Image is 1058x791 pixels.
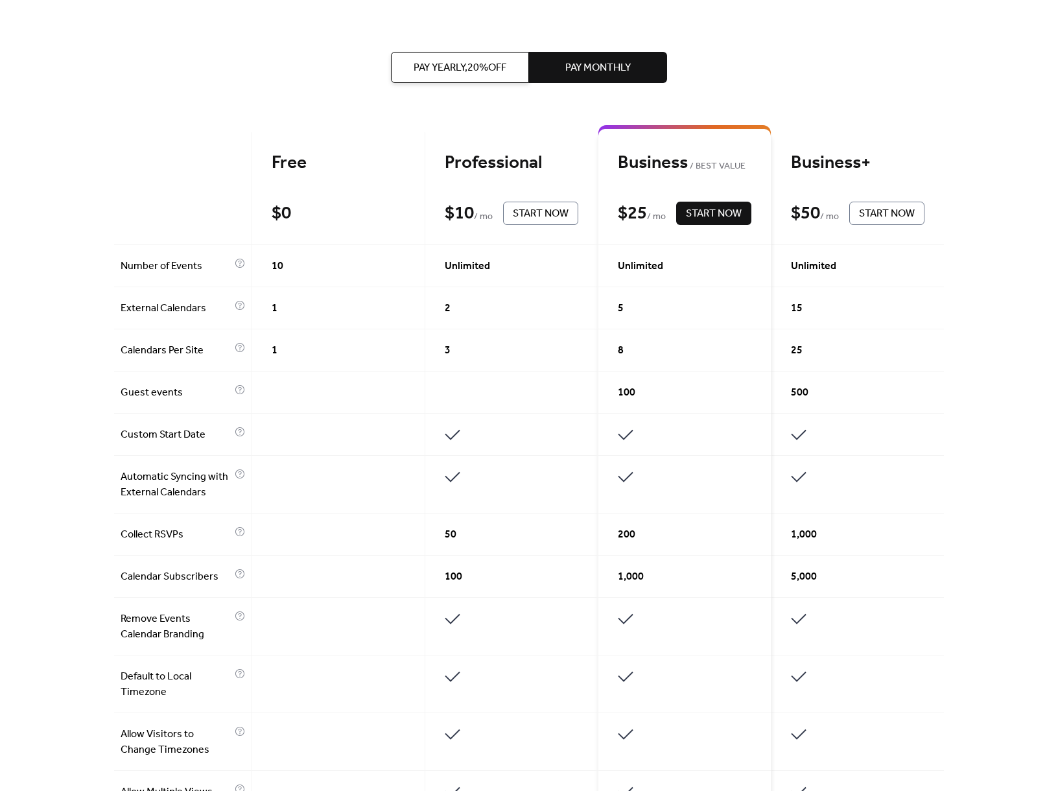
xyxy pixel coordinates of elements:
span: 500 [791,385,808,401]
span: 1 [272,301,277,316]
span: Start Now [859,206,915,222]
span: Calendar Subscribers [121,569,231,585]
span: Allow Visitors to Change Timezones [121,727,231,758]
span: 3 [445,343,451,359]
span: Unlimited [445,259,490,274]
span: BEST VALUE [688,159,746,174]
span: 100 [618,385,635,401]
span: Default to Local Timezone [121,669,231,700]
span: Guest events [121,385,231,401]
span: External Calendars [121,301,231,316]
span: Unlimited [791,259,836,274]
span: 25 [791,343,803,359]
div: Business [618,152,751,174]
span: 200 [618,527,635,543]
span: / mo [820,209,839,225]
span: Automatic Syncing with External Calendars [121,469,231,501]
span: Remove Events Calendar Branding [121,611,231,643]
div: Business+ [791,152,924,174]
div: $ 25 [618,202,647,225]
span: Pay Monthly [565,60,631,76]
button: Start Now [676,202,751,225]
button: Start Now [849,202,924,225]
div: $ 50 [791,202,820,225]
span: Calendars Per Site [121,343,231,359]
span: 100 [445,569,462,585]
span: Unlimited [618,259,663,274]
div: $ 10 [445,202,474,225]
button: Pay Monthly [529,52,667,83]
span: 1 [272,343,277,359]
span: Pay Yearly, 20% off [414,60,506,76]
span: 5 [618,301,624,316]
span: 2 [445,301,451,316]
span: Start Now [686,206,742,222]
span: 15 [791,301,803,316]
button: Start Now [503,202,578,225]
span: Custom Start Date [121,427,231,443]
span: / mo [647,209,666,225]
span: Number of Events [121,259,231,274]
div: $ 0 [272,202,291,225]
span: Collect RSVPs [121,527,231,543]
span: 1,000 [791,527,817,543]
span: 10 [272,259,283,274]
span: 5,000 [791,569,817,585]
span: Start Now [513,206,569,222]
span: 1,000 [618,569,644,585]
span: 8 [618,343,624,359]
div: Professional [445,152,578,174]
div: Free [272,152,405,174]
span: 50 [445,527,456,543]
span: / mo [474,209,493,225]
button: Pay Yearly,20%off [391,52,529,83]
